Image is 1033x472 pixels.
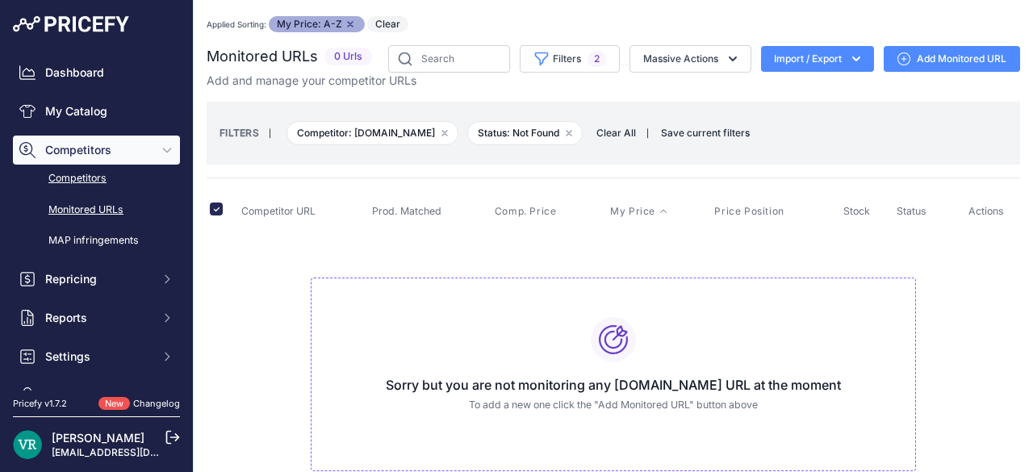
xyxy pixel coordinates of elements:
[843,205,870,217] span: Stock
[52,446,220,458] a: [EMAIL_ADDRESS][DOMAIN_NAME]
[13,58,180,87] a: Dashboard
[269,16,365,32] span: My Price: A-Z
[661,127,750,139] span: Save current filters
[714,205,784,218] span: Price Position
[610,205,668,218] button: My Price
[45,349,151,365] span: Settings
[13,227,180,255] a: MAP infringements
[207,73,416,89] p: Add and manage your competitor URLs
[629,45,751,73] button: Massive Actions
[13,381,180,410] button: My Account
[467,121,583,145] span: Status: Not Found
[13,165,180,193] a: Competitors
[495,205,560,218] button: Comp. Price
[761,46,874,72] button: Import / Export
[286,121,458,145] span: Competitor: [DOMAIN_NAME]
[207,45,318,68] h2: Monitored URLs
[13,397,67,411] div: Pricefy v1.7.2
[45,142,151,158] span: Competitors
[207,19,266,29] small: Applied Sorting:
[45,387,151,403] span: My Account
[897,205,926,217] span: Status
[372,205,441,217] span: Prod. Matched
[495,205,557,218] span: Comp. Price
[13,196,180,224] a: Monitored URLs
[324,398,902,413] p: To add a new one click the "Add Monitored URL" button above
[646,128,649,138] small: |
[968,205,1004,217] span: Actions
[52,431,144,445] a: [PERSON_NAME]
[98,397,130,411] span: New
[588,51,606,67] span: 2
[13,342,180,371] button: Settings
[520,45,620,73] button: Filters2
[588,125,644,141] button: Clear All
[259,128,281,138] small: |
[13,303,180,332] button: Reports
[324,48,372,66] span: 0 Urls
[714,205,787,218] button: Price Position
[13,265,180,294] button: Repricing
[45,271,151,287] span: Repricing
[367,16,408,32] button: Clear
[324,375,902,395] h3: Sorry but you are not monitoring any [DOMAIN_NAME] URL at the moment
[220,127,259,139] small: FILTERS
[45,310,151,326] span: Reports
[610,205,655,218] span: My Price
[884,46,1020,72] a: Add Monitored URL
[388,45,510,73] input: Search
[133,398,180,409] a: Changelog
[13,16,129,32] img: Pricefy Logo
[13,97,180,126] a: My Catalog
[13,136,180,165] button: Competitors
[241,205,316,217] span: Competitor URL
